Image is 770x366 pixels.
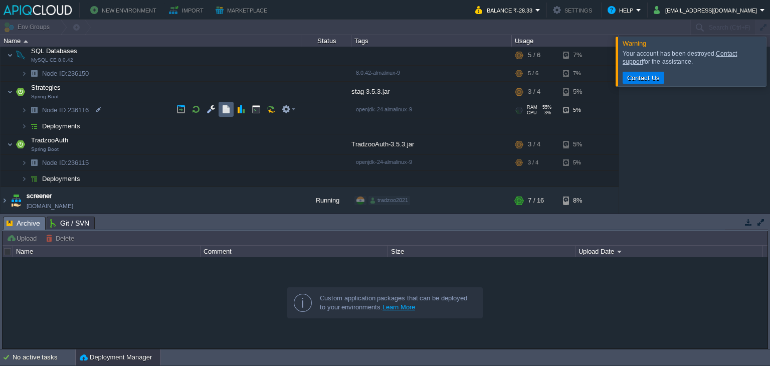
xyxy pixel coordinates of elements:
img: AMDAwAAAACH5BAEAAAAALAAAAAABAAEAAAICRAEAOw== [14,46,28,66]
button: Marketplace [216,4,270,16]
a: Deployments [41,175,82,184]
div: Comment [201,246,388,257]
div: Name [14,246,200,257]
div: 7% [563,66,596,82]
span: Archive [7,217,40,230]
button: Contact Us [624,73,663,82]
span: Node ID: [42,159,68,167]
span: openjdk-24-almalinux-9 [356,159,412,165]
img: AMDAwAAAACH5BAEAAAAALAAAAAABAAEAAAICRAEAOw== [21,171,27,187]
div: Your account has been destroyed. for the assistance. [623,50,763,66]
div: 5 / 6 [528,66,538,82]
a: screener [27,192,52,202]
a: Node ID:236150 [41,70,90,78]
div: 8% [563,188,596,215]
img: AMDAwAAAACH5BAEAAAAALAAAAAABAAEAAAICRAEAOw== [7,46,13,66]
img: AMDAwAAAACH5BAEAAAAALAAAAAABAAEAAAICRAEAOw== [27,66,41,82]
a: TradzooAuthSpring Boot [30,137,70,144]
button: New Environment [90,4,159,16]
div: TradzooAuth-3.5.3.jar [351,135,512,155]
span: SQL Databases [30,47,79,56]
span: 55% [541,105,551,110]
button: Settings [553,4,595,16]
span: Node ID: [42,70,68,78]
div: 7% [563,46,596,66]
div: 3 / 4 [528,135,540,155]
div: 3 / 4 [528,155,538,171]
img: AMDAwAAAACH5BAEAAAAALAAAAAABAAEAAAICRAEAOw== [21,119,27,134]
div: tradzoo2021 [368,197,410,206]
span: 236150 [41,70,90,78]
div: 5% [563,135,596,155]
a: Node ID:236116 [41,106,90,115]
button: Upload [7,234,40,243]
div: Name [1,35,301,47]
img: AMDAwAAAACH5BAEAAAAALAAAAAABAAEAAAICRAEAOw== [24,40,28,43]
div: stag-3.5.3.jar [351,82,512,102]
img: AMDAwAAAACH5BAEAAAAALAAAAAABAAEAAAICRAEAOw== [27,171,41,187]
span: 3% [541,111,551,116]
button: Deployment Manager [80,352,152,362]
span: 236115 [41,159,90,167]
div: 5% [563,155,596,171]
div: Status [302,35,351,47]
a: Deployments [41,122,82,131]
div: 3 / 4 [528,82,540,102]
img: AMDAwAAAACH5BAEAAAAALAAAAAABAAEAAAICRAEAOw== [14,82,28,102]
button: Import [169,4,207,16]
div: Running [301,188,351,215]
button: Delete [46,234,77,243]
span: MySQL CE 8.0.42 [31,58,73,64]
div: Tags [352,35,511,47]
div: 5% [563,82,596,102]
span: RAM [527,105,537,110]
span: TradzooAuth [30,136,70,145]
button: [EMAIL_ADDRESS][DOMAIN_NAME] [654,4,760,16]
img: AMDAwAAAACH5BAEAAAAALAAAAAABAAEAAAICRAEAOw== [27,119,41,134]
span: Spring Boot [31,147,59,153]
span: Strategies [30,84,62,92]
div: 5 / 6 [528,46,540,66]
span: Node ID: [42,107,68,114]
span: openjdk-24-almalinux-9 [356,107,412,113]
img: AMDAwAAAACH5BAEAAAAALAAAAAABAAEAAAICRAEAOw== [21,103,27,118]
img: AMDAwAAAACH5BAEAAAAALAAAAAABAAEAAAICRAEAOw== [27,103,41,118]
img: AMDAwAAAACH5BAEAAAAALAAAAAABAAEAAAICRAEAOw== [9,188,23,215]
span: CPU [527,111,537,116]
img: AMDAwAAAACH5BAEAAAAALAAAAAABAAEAAAICRAEAOw== [7,135,13,155]
img: APIQCloud [4,5,72,15]
span: 8.0.42-almalinux-9 [356,70,400,76]
button: Balance ₹-28.33 [475,4,535,16]
img: AMDAwAAAACH5BAEAAAAALAAAAAABAAEAAAICRAEAOw== [27,155,41,171]
div: 5% [563,103,596,118]
img: AMDAwAAAACH5BAEAAAAALAAAAAABAAEAAAICRAEAOw== [1,188,9,215]
img: AMDAwAAAACH5BAEAAAAALAAAAAABAAEAAAICRAEAOw== [21,66,27,82]
a: Learn More [382,303,415,311]
div: No active tasks [13,349,75,365]
span: Warning [623,40,646,47]
span: Git / SVN [50,217,89,229]
img: AMDAwAAAACH5BAEAAAAALAAAAAABAAEAAAICRAEAOw== [21,155,27,171]
a: StrategiesSpring Boot [30,84,62,92]
a: [DOMAIN_NAME] [27,202,73,212]
img: AMDAwAAAACH5BAEAAAAALAAAAAABAAEAAAICRAEAOw== [14,135,28,155]
span: 236116 [41,106,90,115]
div: Usage [512,35,618,47]
div: Upload Date [576,246,762,257]
span: Spring Boot [31,94,59,100]
div: Size [389,246,575,257]
button: Help [608,4,636,16]
a: SQL DatabasesMySQL CE 8.0.42 [30,48,79,55]
a: Node ID:236115 [41,159,90,167]
div: 7 / 16 [528,188,544,215]
div: Custom application packages that can be deployed to your environments. [320,294,474,312]
img: AMDAwAAAACH5BAEAAAAALAAAAAABAAEAAAICRAEAOw== [7,82,13,102]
